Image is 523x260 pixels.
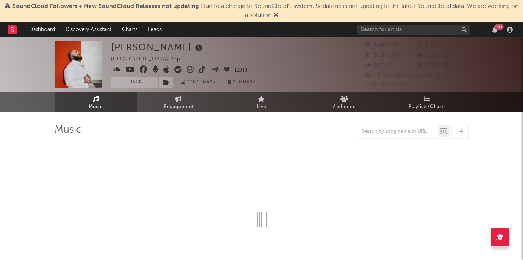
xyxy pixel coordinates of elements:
a: Leads [143,22,167,37]
span: Jump Score: 73.4 [365,82,409,87]
span: Engagement [164,103,194,112]
div: 99 + [494,24,504,30]
a: Charts [117,22,143,37]
a: Playlists/Charts [386,92,469,112]
button: Edit [235,66,248,75]
span: Live [257,103,267,112]
span: Music [89,103,103,112]
span: Audience [333,103,356,112]
span: : Due to a change to SoundCloud's system, Sodatone is not updating to the latest SoundCloud data.... [12,3,518,18]
span: 83,247 [365,63,391,68]
span: Benchmark [187,78,216,87]
a: Discovery Assistant [60,22,117,37]
span: 9,100,000 [365,53,400,58]
a: Live [220,92,303,112]
span: Summary [233,80,255,85]
div: [GEOGRAPHIC_DATA] | Pop [111,55,189,64]
span: 5,389,733 [365,43,399,48]
span: 44,053,250 Monthly Listeners [365,73,448,78]
button: Track [111,77,158,88]
a: Benchmark [177,77,220,88]
button: 99+ [492,27,497,33]
span: 4,900,000 [417,63,452,68]
span: 8,853,149 [417,43,451,48]
span: 6,020,000 [417,53,452,58]
a: Engagement [137,92,220,112]
input: Search for artists [357,25,470,35]
span: Playlists/Charts [409,103,446,112]
button: Summary [224,77,259,88]
a: Dashboard [24,22,60,37]
a: Audience [303,92,386,112]
div: [PERSON_NAME] [111,41,204,53]
a: Music [55,92,137,112]
input: Search by song name or URL [358,128,438,135]
span: Dismiss [274,12,278,18]
span: SoundCloud Followers + New SoundCloud Releases not updating [12,3,199,9]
